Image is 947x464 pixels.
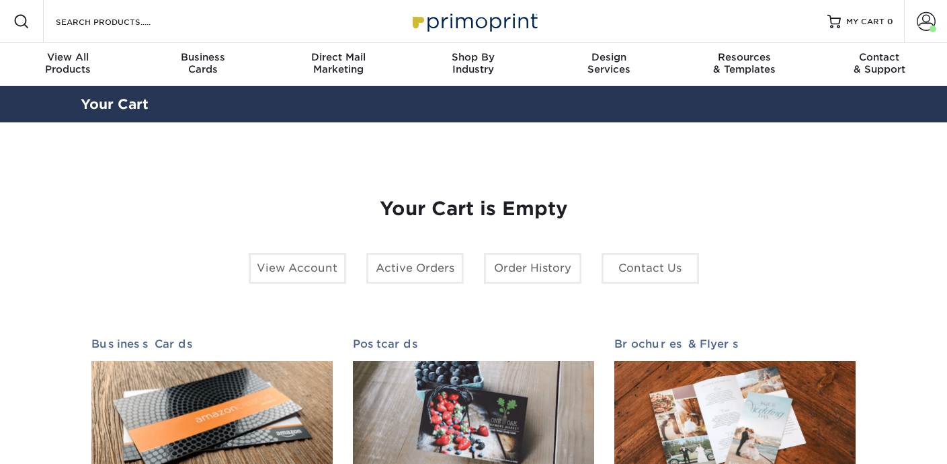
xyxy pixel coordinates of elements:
a: View Account [249,253,346,284]
a: Resources& Templates [676,43,811,86]
div: & Templates [676,51,811,75]
a: BusinessCards [135,43,270,86]
span: Contact [812,51,947,63]
a: Shop ByIndustry [406,43,541,86]
a: Contact& Support [812,43,947,86]
div: & Support [812,51,947,75]
div: Cards [135,51,270,75]
h2: Brochures & Flyers [614,338,856,350]
span: Shop By [406,51,541,63]
input: SEARCH PRODUCTS..... [54,13,186,30]
a: Active Orders [366,253,464,284]
div: Services [541,51,676,75]
a: Order History [484,253,581,284]
a: DesignServices [541,43,676,86]
h1: Your Cart is Empty [91,198,856,221]
span: Design [541,51,676,63]
span: MY CART [846,16,884,28]
span: Direct Mail [271,51,406,63]
h2: Postcards [353,338,594,350]
img: Primoprint [407,7,541,36]
div: Marketing [271,51,406,75]
span: Business [135,51,270,63]
span: 0 [887,17,893,26]
h2: Business Cards [91,338,333,350]
span: Resources [676,51,811,63]
div: Industry [406,51,541,75]
a: Your Cart [81,96,149,112]
a: Direct MailMarketing [271,43,406,86]
a: Contact Us [602,253,699,284]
